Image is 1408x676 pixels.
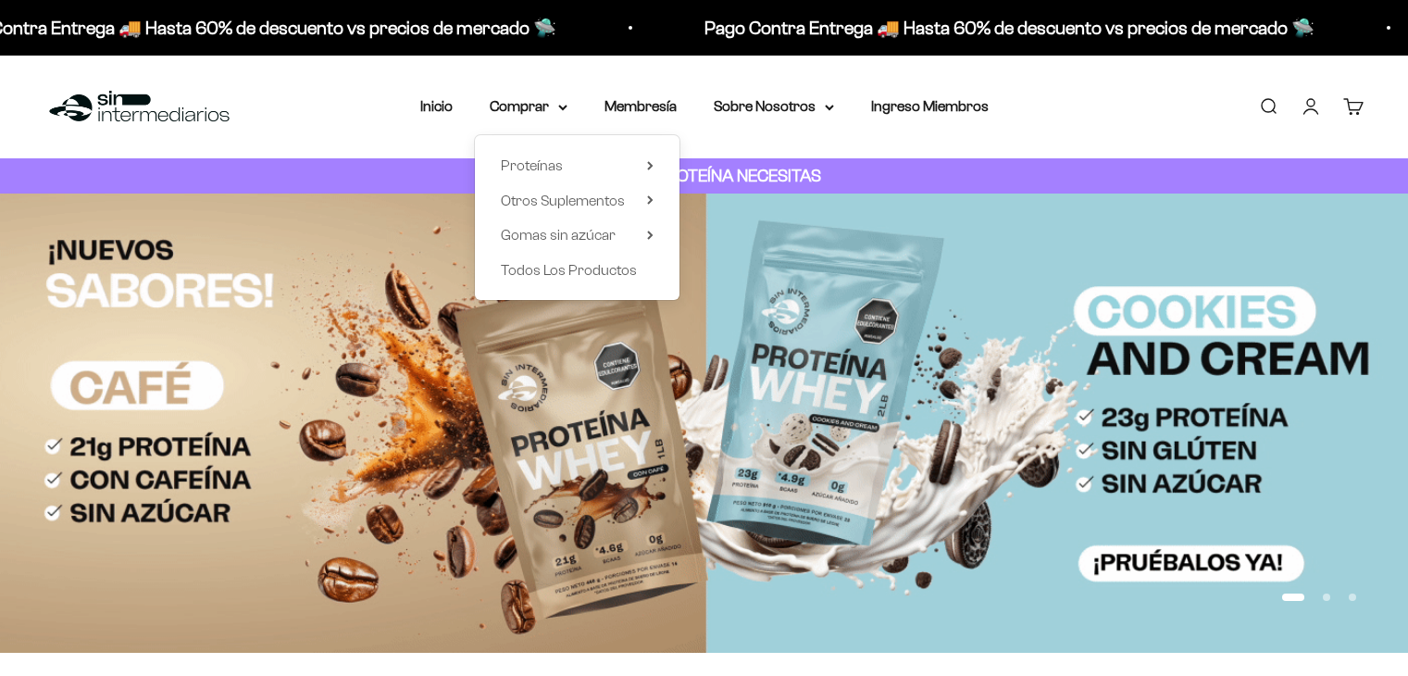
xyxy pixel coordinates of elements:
summary: Gomas sin azúcar [501,223,654,247]
strong: CUANTA PROTEÍNA NECESITAS [587,166,821,185]
a: Ingreso Miembros [871,98,989,114]
a: Membresía [604,98,677,114]
p: Pago Contra Entrega 🚚 Hasta 60% de descuento vs precios de mercado 🛸 [703,13,1313,43]
summary: Otros Suplementos [501,189,654,213]
span: Todos Los Productos [501,262,637,278]
summary: Proteínas [501,154,654,178]
span: Gomas sin azúcar [501,227,616,243]
summary: Comprar [490,94,567,119]
span: Otros Suplementos [501,193,625,208]
summary: Sobre Nosotros [714,94,834,119]
span: Proteínas [501,157,563,173]
a: Inicio [420,98,453,114]
a: Todos Los Productos [501,258,654,282]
